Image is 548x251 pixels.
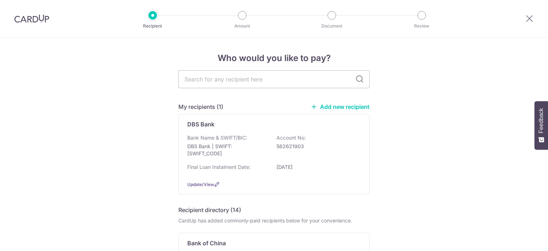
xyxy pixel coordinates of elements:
[178,217,370,224] div: CardUp has added commonly-paid recipients below for your convenience.
[311,103,370,110] a: Add new recipient
[502,230,541,247] iframe: Opens a widget where you can find more information
[538,108,544,133] span: Feedback
[178,70,370,88] input: Search for any recipient here
[187,182,214,187] a: Update/View
[178,52,370,65] h4: Who would you like to pay?
[395,22,448,30] p: Review
[126,22,179,30] p: Recipient
[187,239,226,247] p: Bank of China
[14,14,49,23] img: CardUp
[187,143,267,157] p: DBS Bank | SWIFT: [SWIFT_CODE]
[178,102,223,111] h5: My recipients (1)
[305,22,358,30] p: Document
[276,134,306,141] p: Account No:
[216,22,269,30] p: Amount
[534,101,548,150] button: Feedback - Show survey
[178,206,241,214] h5: Recipient directory (14)
[187,134,247,141] p: Bank Name & SWIFT/BIC:
[276,143,356,150] p: 562621903
[187,164,250,171] p: Final Loan Instalment Date:
[276,164,356,171] p: [DATE]
[187,120,214,129] p: DBS Bank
